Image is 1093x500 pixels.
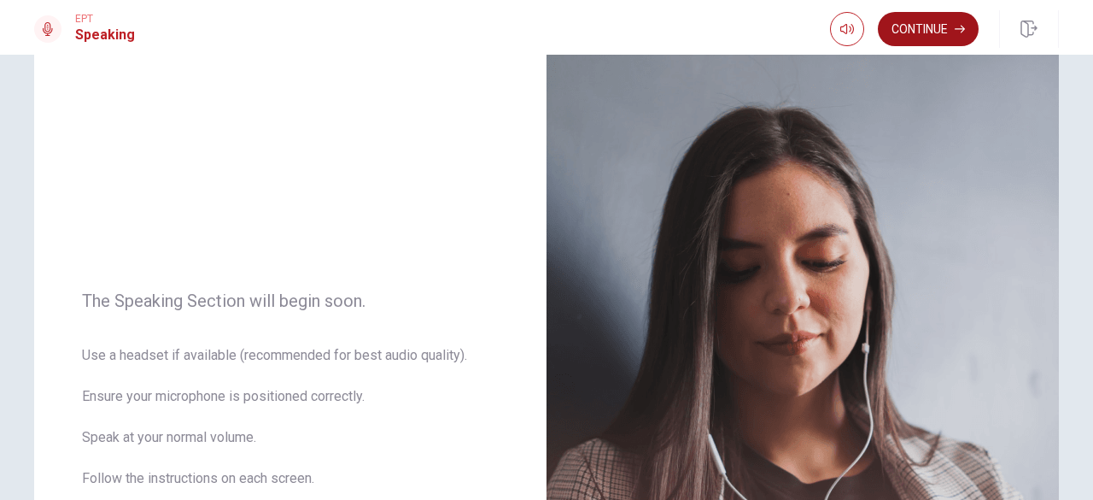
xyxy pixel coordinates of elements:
[75,25,135,45] h1: Speaking
[878,12,979,46] button: Continue
[75,13,135,25] span: EPT
[82,291,499,311] span: The Speaking Section will begin soon.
